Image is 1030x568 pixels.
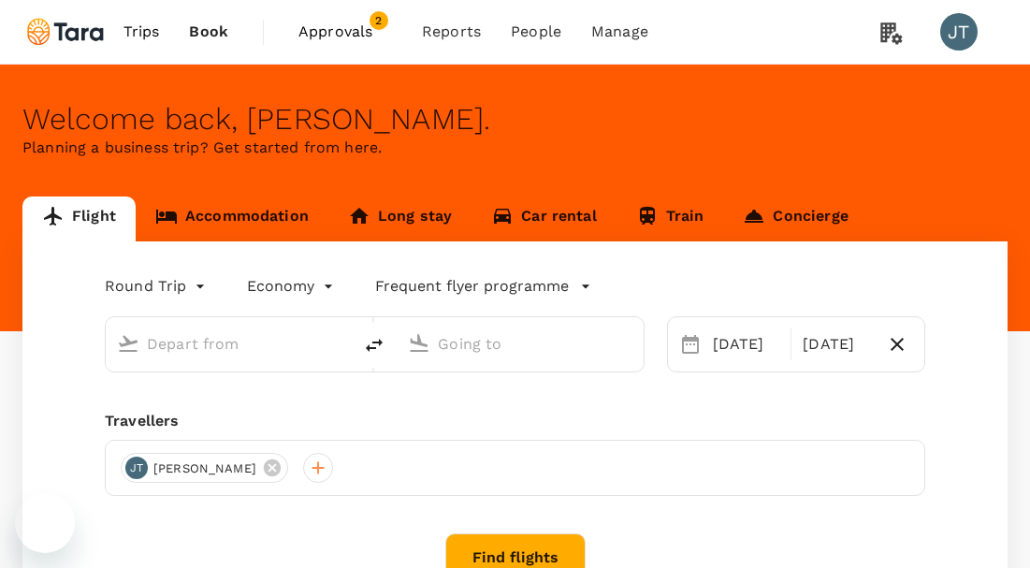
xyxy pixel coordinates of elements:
[105,410,925,432] div: Travellers
[339,342,342,345] button: Open
[370,11,388,30] span: 2
[617,197,724,241] a: Train
[136,197,328,241] a: Accommodation
[22,102,1008,137] div: Welcome back , [PERSON_NAME] .
[22,197,136,241] a: Flight
[189,21,228,43] span: Book
[723,197,867,241] a: Concierge
[511,21,561,43] span: People
[125,457,148,479] div: JT
[121,453,288,483] div: JT[PERSON_NAME]
[422,21,481,43] span: Reports
[298,21,392,43] span: Approvals
[328,197,471,241] a: Long stay
[940,13,978,51] div: JT
[22,137,1008,159] p: Planning a business trip? Get started from here.
[705,326,788,363] div: [DATE]
[471,197,617,241] a: Car rental
[352,323,397,368] button: delete
[795,326,878,363] div: [DATE]
[15,493,75,553] iframe: Button to launch messaging window
[375,275,569,298] p: Frequent flyer programme
[105,271,210,301] div: Round Trip
[438,329,603,358] input: Going to
[123,21,160,43] span: Trips
[247,271,338,301] div: Economy
[142,459,268,478] span: [PERSON_NAME]
[375,275,591,298] button: Frequent flyer programme
[22,11,109,52] img: Tara Climate Ltd
[147,329,312,358] input: Depart from
[631,342,634,345] button: Open
[591,21,648,43] span: Manage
